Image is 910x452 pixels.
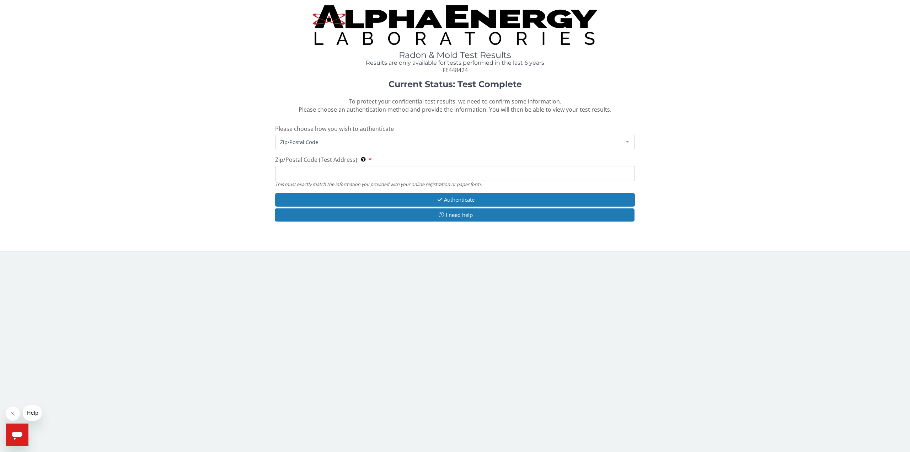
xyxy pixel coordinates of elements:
iframe: Close message [6,406,20,421]
span: Please choose how you wish to authenticate [275,125,394,133]
span: Zip/Postal Code (Test Address) [275,156,357,164]
button: I need help [275,208,635,222]
h4: Results are only available for tests performed in the last 6 years [275,60,635,66]
strong: Current Status: Test Complete [389,79,522,89]
div: This must exactly match the information you provided with your online registration or paper form. [275,181,635,187]
img: TightCrop.jpg [313,5,597,45]
h1: Radon & Mold Test Results [275,50,635,60]
iframe: Message from company [23,405,42,421]
button: Authenticate [275,193,635,206]
iframe: Button to launch messaging window [6,424,28,446]
span: To protect your confidential test results, we need to confirm some information. Please choose an ... [299,97,611,113]
span: FE448424 [443,66,468,74]
span: Zip/Postal Code [278,138,620,146]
